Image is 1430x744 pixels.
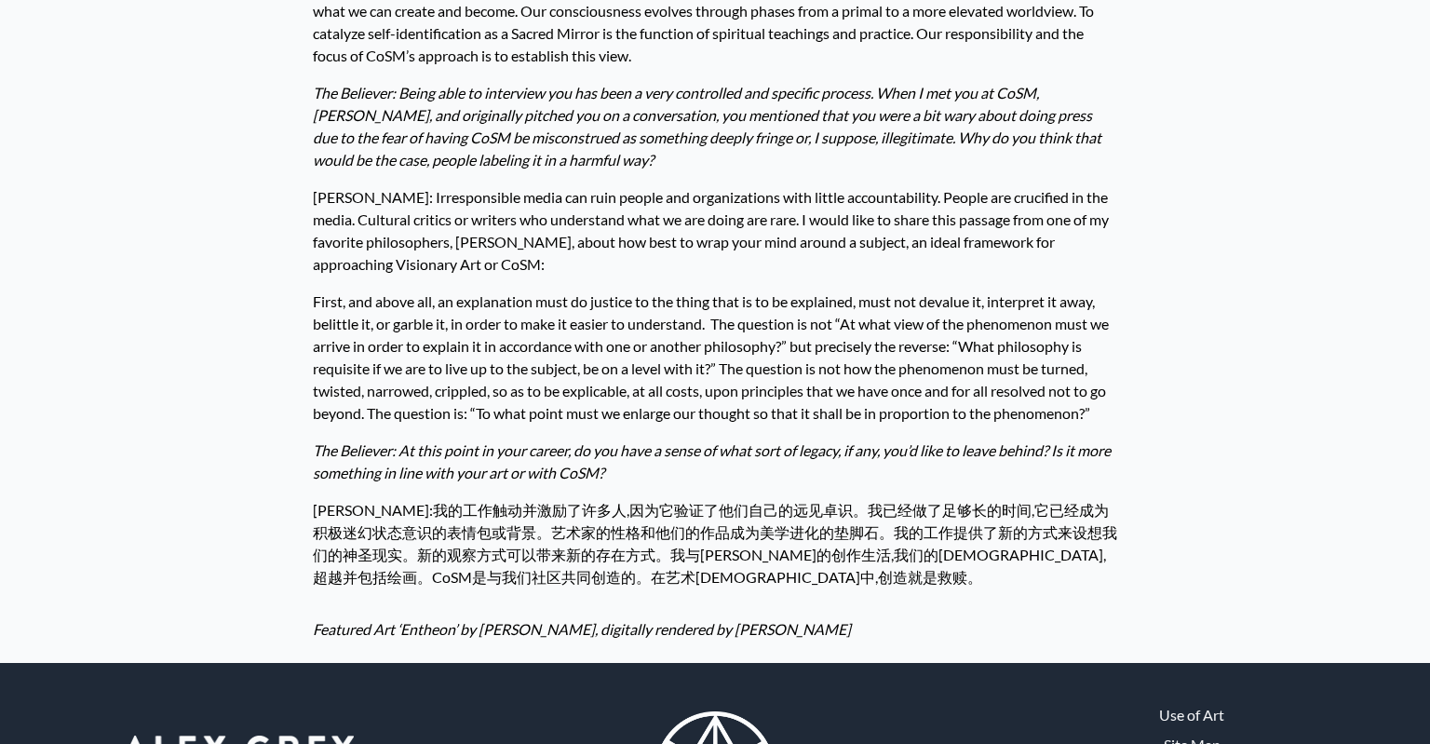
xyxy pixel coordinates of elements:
em: The Believer: At this point in your career, do you have a sense of what sort of legacy, if any, y... [313,441,1111,481]
a: Use of Art [1159,704,1224,726]
p: [PERSON_NAME]: Irresponsible media can ruin people and organizations with little accountability. ... [313,179,1117,283]
p: [PERSON_NAME]:我的工作触动并激励了许多人,因为它验证了他们自己的远见卓识。我已经做了足够长的时间,它已经成为积极迷幻状态意识的表情包或背景。艺术家的性格和他们的作品成为美学进化的垫... [313,492,1117,596]
em: The Believer: Being able to interview you has been a very controlled and specific process. When I... [313,84,1101,169]
em: Featured Art ‘Entheon’ by [PERSON_NAME], digitally rendered by [PERSON_NAME] [313,620,851,638]
p: First, and above all, an explanation must do justice to the thing that is to be explained, must n... [313,283,1117,432]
